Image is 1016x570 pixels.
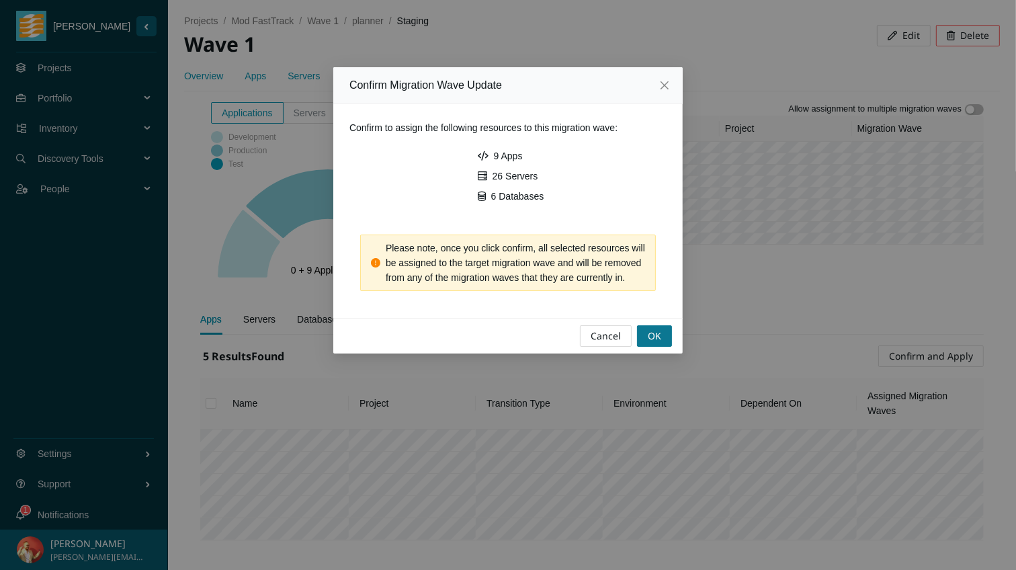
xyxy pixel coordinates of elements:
li: 9 Apps [472,149,544,163]
span: Cancel [591,329,621,343]
button: OK [637,325,672,347]
li: 6 Databases [472,189,544,204]
span: exclamation-circle [371,258,380,268]
button: Close [646,67,683,104]
span: close [659,80,670,91]
div: Please note, once you click confirm, all selected resources will be assigned to the target migrat... [386,241,645,285]
div: Confirm Migration Wave Update [349,78,667,93]
li: 26 Servers [472,169,544,184]
div: Confirm to assign the following resources to this migration wave: [349,120,667,135]
span: OK [648,329,661,343]
button: Cancel [580,325,632,347]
